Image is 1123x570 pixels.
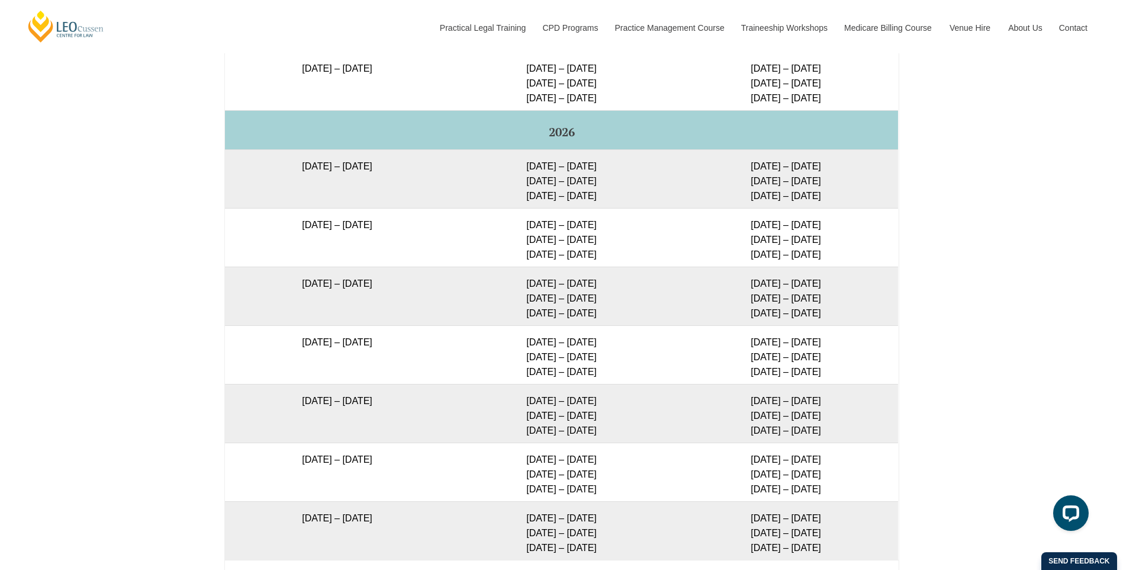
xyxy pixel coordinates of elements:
td: [DATE] – [DATE] [225,325,449,384]
a: Medicare Billing Course [835,2,941,53]
td: [DATE] – [DATE] [DATE] – [DATE] [DATE] – [DATE] [674,52,898,110]
a: Practice Management Course [606,2,732,53]
h5: 2026 [230,126,893,139]
td: [DATE] – [DATE] [DATE] – [DATE] [DATE] – [DATE] [449,501,674,560]
td: [DATE] – [DATE] [DATE] – [DATE] [DATE] – [DATE] [674,443,898,501]
td: [DATE] – [DATE] [DATE] – [DATE] [DATE] – [DATE] [674,267,898,325]
td: [DATE] – [DATE] [DATE] – [DATE] [DATE] – [DATE] [674,325,898,384]
td: [DATE] – [DATE] [225,443,449,501]
td: [DATE] – [DATE] [DATE] – [DATE] [DATE] – [DATE] [449,52,674,110]
td: [DATE] – [DATE] [DATE] – [DATE] [DATE] – [DATE] [449,149,674,208]
a: Practical Legal Training [431,2,534,53]
a: About Us [999,2,1050,53]
td: [DATE] – [DATE] [DATE] – [DATE] [DATE] – [DATE] [449,267,674,325]
td: [DATE] – [DATE] [DATE] – [DATE] [DATE] – [DATE] [674,208,898,267]
td: [DATE] – [DATE] [225,384,449,443]
a: Contact [1050,2,1096,53]
td: [DATE] – [DATE] [DATE] – [DATE] [DATE] – [DATE] [674,501,898,560]
td: [DATE] – [DATE] [225,267,449,325]
td: [DATE] – [DATE] [DATE] – [DATE] [DATE] – [DATE] [449,208,674,267]
a: CPD Programs [533,2,606,53]
td: [DATE] – [DATE] [225,208,449,267]
td: [DATE] – [DATE] [DATE] – [DATE] [DATE] – [DATE] [674,384,898,443]
a: Venue Hire [941,2,999,53]
td: [DATE] – [DATE] [DATE] – [DATE] [DATE] – [DATE] [674,149,898,208]
td: [DATE] – [DATE] [DATE] – [DATE] [DATE] – [DATE] [449,325,674,384]
iframe: LiveChat chat widget [1044,491,1093,540]
td: [DATE] – [DATE] [225,501,449,560]
a: [PERSON_NAME] Centre for Law [27,9,105,43]
td: [DATE] – [DATE] [DATE] – [DATE] [DATE] – [DATE] [449,443,674,501]
td: [DATE] – [DATE] [DATE] – [DATE] [DATE] – [DATE] [449,384,674,443]
td: [DATE] – [DATE] [225,52,449,110]
td: [DATE] – [DATE] [225,149,449,208]
a: Traineeship Workshops [732,2,835,53]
